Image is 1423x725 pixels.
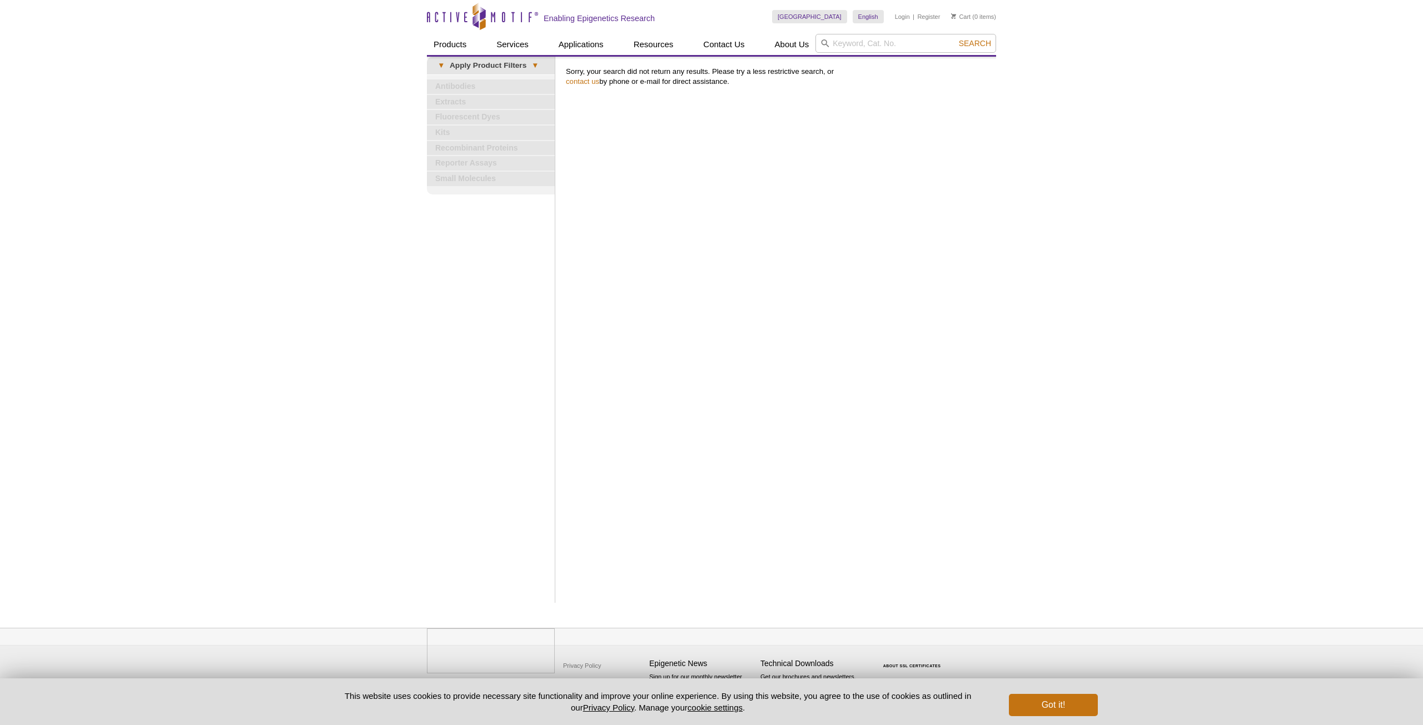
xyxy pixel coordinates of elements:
[427,628,555,673] img: Active Motif,
[768,34,816,55] a: About Us
[649,672,755,710] p: Sign up for our monthly newsletter highlighting recent publications in the field of epigenetics.
[1009,694,1098,716] button: Got it!
[490,34,535,55] a: Services
[560,674,619,691] a: Terms & Conditions
[895,13,910,21] a: Login
[427,126,555,140] a: Kits
[325,690,991,713] p: This website uses cookies to provide necessary site functionality and improve your online experie...
[853,10,884,23] a: English
[696,34,751,55] a: Contact Us
[427,79,555,94] a: Antibodies
[552,34,610,55] a: Applications
[560,657,604,674] a: Privacy Policy
[883,664,941,668] a: ABOUT SSL CERTIFICATES
[526,61,544,71] span: ▾
[760,672,866,701] p: Get our brochures and newsletters, or request them by mail.
[688,703,743,712] button: cookie settings
[627,34,680,55] a: Resources
[583,703,634,712] a: Privacy Policy
[913,10,914,23] li: |
[872,648,955,672] table: Click to Verify - This site chose Symantec SSL for secure e-commerce and confidential communicati...
[427,172,555,186] a: Small Molecules
[427,110,555,124] a: Fluorescent Dyes
[951,10,996,23] li: (0 items)
[917,13,940,21] a: Register
[951,13,956,19] img: Your Cart
[815,34,996,53] input: Keyword, Cat. No.
[772,10,847,23] a: [GEOGRAPHIC_DATA]
[566,67,991,87] p: Sorry, your search did not return any results. Please try a less restrictive search, or by phone ...
[956,38,994,48] button: Search
[427,156,555,171] a: Reporter Assays
[544,13,655,23] h2: Enabling Epigenetics Research
[760,659,866,668] h4: Technical Downloads
[427,57,555,74] a: ▾Apply Product Filters▾
[432,61,450,71] span: ▾
[427,95,555,109] a: Extracts
[649,659,755,668] h4: Epigenetic News
[427,141,555,156] a: Recombinant Proteins
[566,77,599,86] a: contact us
[951,13,971,21] a: Cart
[959,39,991,48] span: Search
[427,34,473,55] a: Products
